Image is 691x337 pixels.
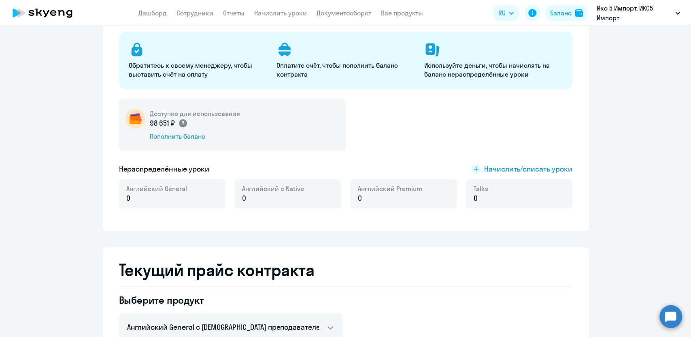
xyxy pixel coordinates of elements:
span: Начислить/списать уроки [484,164,572,174]
span: 0 [358,193,362,204]
h2: Текущий прайс контракта [119,260,572,280]
button: RU [493,5,519,21]
a: Все продукты [381,9,423,17]
div: Пополнить баланс [150,132,240,141]
div: Баланс [550,8,572,18]
a: Начислить уроки [254,9,307,17]
button: Балансbalance [545,5,588,21]
p: Оплатите счёт, чтобы пополнить баланс контракта [276,61,415,79]
img: balance [575,9,583,17]
p: Обратитесь к своему менеджеру, чтобы выставить счёт на оплату [129,61,267,79]
p: 98 651 ₽ [150,118,188,129]
p: Используйте деньги, чтобы начислять на баланс нераспределённые уроки [424,61,562,79]
a: Сотрудники [176,9,213,17]
span: RU [498,8,506,18]
h4: Выберите продукт [119,294,342,307]
span: Talks [474,184,488,193]
img: wallet-circle.png [125,109,145,129]
span: Английский с Native [242,184,304,193]
p: Икс 5 Импорт, ИКС5 Импорт [597,3,672,23]
a: Дашборд [138,9,167,17]
a: Отчеты [223,9,245,17]
h5: Нераспределённые уроки [119,164,209,174]
span: Английский General [126,184,187,193]
span: 0 [242,193,246,204]
span: Английский Premium [358,184,422,193]
span: 0 [474,193,478,204]
button: Икс 5 Импорт, ИКС5 Импорт [593,3,684,23]
span: 0 [126,193,130,204]
a: Документооборот [317,9,371,17]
